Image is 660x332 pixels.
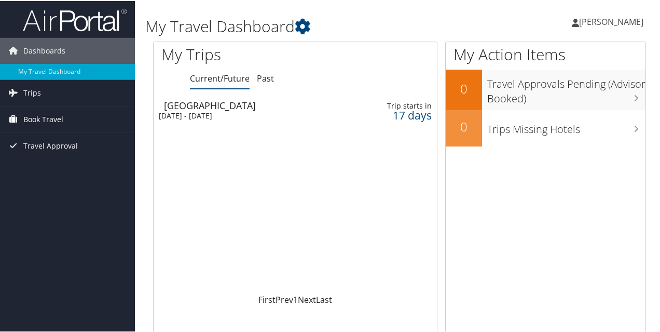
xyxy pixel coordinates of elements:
a: First [258,293,276,304]
a: 0Travel Approvals Pending (Advisor Booked) [446,69,645,109]
a: Last [316,293,332,304]
h2: 0 [446,79,482,97]
div: Trip starts in [372,100,432,110]
h2: 0 [446,117,482,135]
h1: My Trips [161,43,311,64]
a: 0Trips Missing Hotels [446,109,645,145]
a: Current/Future [190,72,250,83]
span: Dashboards [23,37,65,63]
h3: Trips Missing Hotels [487,116,645,136]
span: [PERSON_NAME] [579,15,643,26]
h1: My Action Items [446,43,645,64]
h1: My Travel Dashboard [145,15,484,36]
img: airportal-logo.png [23,7,127,31]
div: [GEOGRAPHIC_DATA] [164,100,340,109]
a: Prev [276,293,293,304]
div: 17 days [372,110,432,119]
a: 1 [293,293,298,304]
span: Travel Approval [23,132,78,158]
span: Book Travel [23,105,63,131]
a: Past [257,72,274,83]
h3: Travel Approvals Pending (Advisor Booked) [487,71,645,105]
a: Next [298,293,316,304]
span: Trips [23,79,41,105]
a: [PERSON_NAME] [572,5,654,36]
div: [DATE] - [DATE] [159,110,335,119]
